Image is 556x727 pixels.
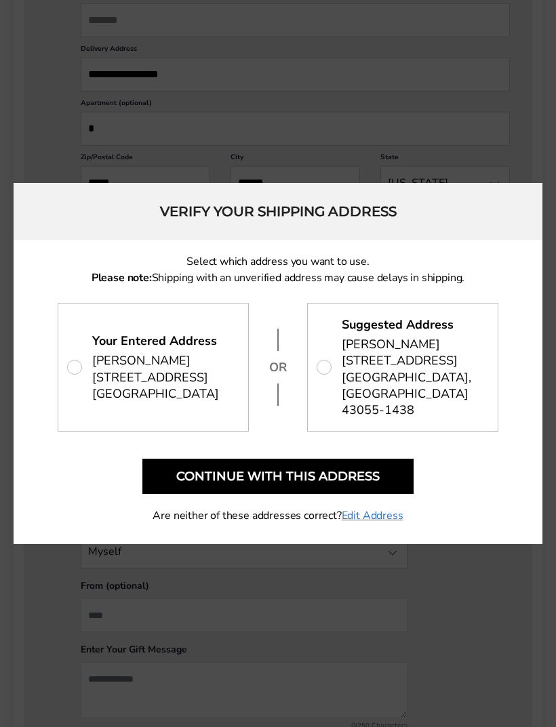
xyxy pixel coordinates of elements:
[58,507,498,524] p: Are neither of these addresses correct?
[58,253,498,286] p: Select which address you want to use. Shipping with an unverified address may cause delays in shi...
[342,352,485,418] span: [STREET_ADDRESS] [GEOGRAPHIC_DATA], [GEOGRAPHIC_DATA] 43055-1438
[92,352,191,369] span: [PERSON_NAME]
[14,183,542,240] h2: Verify your shipping address
[342,507,403,524] a: Edit Address
[142,459,414,494] button: Continue with this address
[92,369,219,402] span: [STREET_ADDRESS] [GEOGRAPHIC_DATA]
[268,359,288,375] p: OR
[342,336,440,352] span: [PERSON_NAME]
[342,316,454,333] strong: Suggested Address
[92,270,152,285] strong: Please note:
[92,333,217,349] strong: Your Entered Address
